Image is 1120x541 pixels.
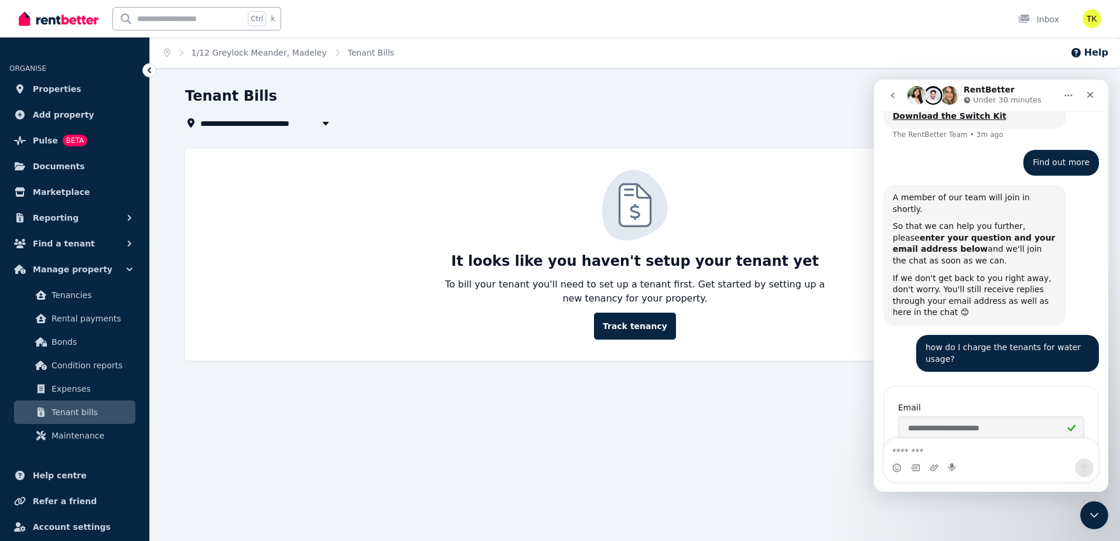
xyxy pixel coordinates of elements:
button: Manage property [9,258,140,281]
span: Condition reports [52,358,131,372]
a: Tenant Bills [348,48,395,57]
a: Account settings [9,515,140,539]
button: Find a tenant [9,232,140,255]
a: Bonds [14,330,135,354]
span: Tenancies [52,288,131,302]
a: Refer a friend [9,489,140,513]
iframe: Intercom live chat [874,80,1108,492]
span: k [271,14,275,23]
span: Tenant bills [52,405,131,419]
span: BETA [63,135,87,146]
a: Maintenance [14,424,135,447]
a: Expenses [14,377,135,400]
span: ORGANISE [9,64,46,73]
span: Pulse [33,133,58,148]
a: Rental payments [14,307,135,330]
span: Maintenance [52,429,131,443]
span: Marketplace [33,185,90,199]
button: Help [1070,46,1108,60]
nav: Breadcrumb [150,37,408,68]
span: Expenses [52,382,131,396]
span: Reporting [33,211,78,225]
p: It looks like you haven't setup your tenant yet [451,252,818,270]
span: Help centre [33,468,87,482]
img: Tenant Checks [602,170,668,241]
span: Rental payments [52,311,131,326]
a: Properties [9,77,140,101]
a: Condition reports [14,354,135,377]
img: RentBetter [19,10,98,28]
h1: Tenant Bills [185,87,277,105]
button: Reporting [9,206,140,230]
iframe: Intercom live chat [1080,501,1108,529]
span: Account settings [33,520,111,534]
a: 1/12 Greylock Meander, Madeley [192,48,327,57]
span: Properties [33,82,81,96]
span: Find a tenant [33,237,95,251]
a: Help centre [9,464,140,487]
span: Bonds [52,335,131,349]
p: To bill your tenant you'll need to set up a tenant first. Get started by setting up a new tenancy... [438,278,832,306]
a: Marketplace [9,180,140,204]
img: Tryna Khetani [1083,9,1101,28]
a: Tenancies [14,283,135,307]
a: PulseBETA [9,129,140,152]
div: Inbox [1018,13,1059,25]
a: Tenant bills [14,400,135,424]
a: Track tenancy [594,313,676,340]
span: Documents [33,159,85,173]
a: Documents [9,155,140,178]
span: Add property [33,108,94,122]
a: Add property [9,103,140,126]
span: Refer a friend [33,494,97,508]
span: Ctrl [248,11,266,26]
span: Manage property [33,262,112,276]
